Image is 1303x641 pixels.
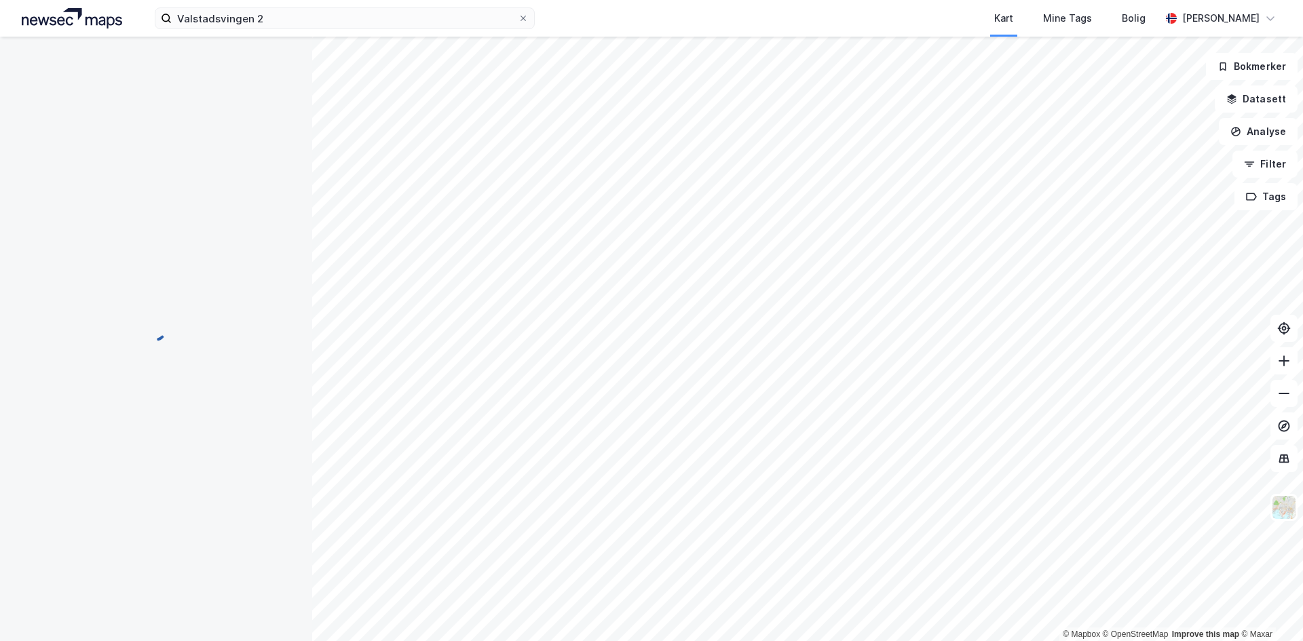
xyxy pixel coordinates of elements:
[1206,53,1298,80] button: Bokmerker
[1103,629,1169,639] a: OpenStreetMap
[1271,494,1297,520] img: Z
[1063,629,1100,639] a: Mapbox
[1219,118,1298,145] button: Analyse
[1043,10,1092,26] div: Mine Tags
[1215,85,1298,113] button: Datasett
[145,320,167,342] img: spinner.a6d8c91a73a9ac5275cf975e30b51cfb.svg
[1122,10,1146,26] div: Bolig
[1234,183,1298,210] button: Tags
[1232,151,1298,178] button: Filter
[994,10,1013,26] div: Kart
[22,8,122,28] img: logo.a4113a55bc3d86da70a041830d287a7e.svg
[172,8,518,28] input: Søk på adresse, matrikkel, gårdeiere, leietakere eller personer
[1235,576,1303,641] iframe: Chat Widget
[1182,10,1260,26] div: [PERSON_NAME]
[1172,629,1239,639] a: Improve this map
